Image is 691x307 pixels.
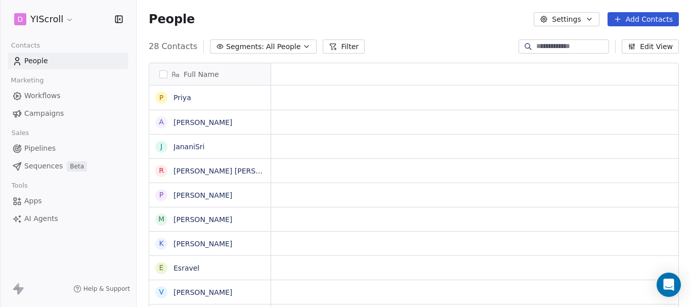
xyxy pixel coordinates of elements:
div: P [159,190,163,200]
div: J [160,141,162,152]
a: AI Agents [8,210,128,227]
span: Tools [7,178,32,193]
span: All People [266,41,300,52]
span: Workflows [24,91,61,101]
a: [PERSON_NAME] [174,215,232,224]
span: Sequences [24,161,63,171]
a: [PERSON_NAME] [174,240,232,248]
span: People [24,56,48,66]
button: Edit View [622,39,679,54]
a: Esravel [174,264,199,272]
a: [PERSON_NAME] [174,191,232,199]
span: Segments: [226,41,264,52]
span: D [18,14,23,24]
a: Workflows [8,87,128,104]
a: JananiSri [174,143,204,151]
span: Apps [24,196,42,206]
span: Sales [7,125,33,141]
div: A [159,117,164,127]
span: Marketing [7,73,48,88]
button: Filter [323,39,365,54]
a: Pipelines [8,140,128,157]
div: Full Name [149,63,271,85]
button: DYIScroll [12,11,76,28]
a: Priya [174,94,191,102]
button: Add Contacts [608,12,679,26]
span: YIScroll [30,13,63,26]
div: E [159,262,164,273]
a: [PERSON_NAME] [174,288,232,296]
a: [PERSON_NAME] [PERSON_NAME] [174,167,293,175]
a: SequencesBeta [8,158,128,174]
div: Open Intercom Messenger [657,273,681,297]
span: People [149,12,195,27]
span: Campaigns [24,108,64,119]
span: Pipelines [24,143,56,154]
div: R [159,165,164,176]
a: People [8,53,128,69]
span: 28 Contacts [149,40,197,53]
a: Campaigns [8,105,128,122]
a: Apps [8,193,128,209]
a: Help & Support [73,285,130,293]
span: AI Agents [24,213,58,224]
div: K [159,238,163,249]
button: Settings [534,12,599,26]
div: P [159,93,163,103]
a: [PERSON_NAME] [174,118,232,126]
span: Beta [67,161,87,171]
span: Help & Support [83,285,130,293]
div: V [159,287,164,297]
span: Full Name [184,69,219,79]
div: M [158,214,164,225]
span: Contacts [7,38,45,53]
